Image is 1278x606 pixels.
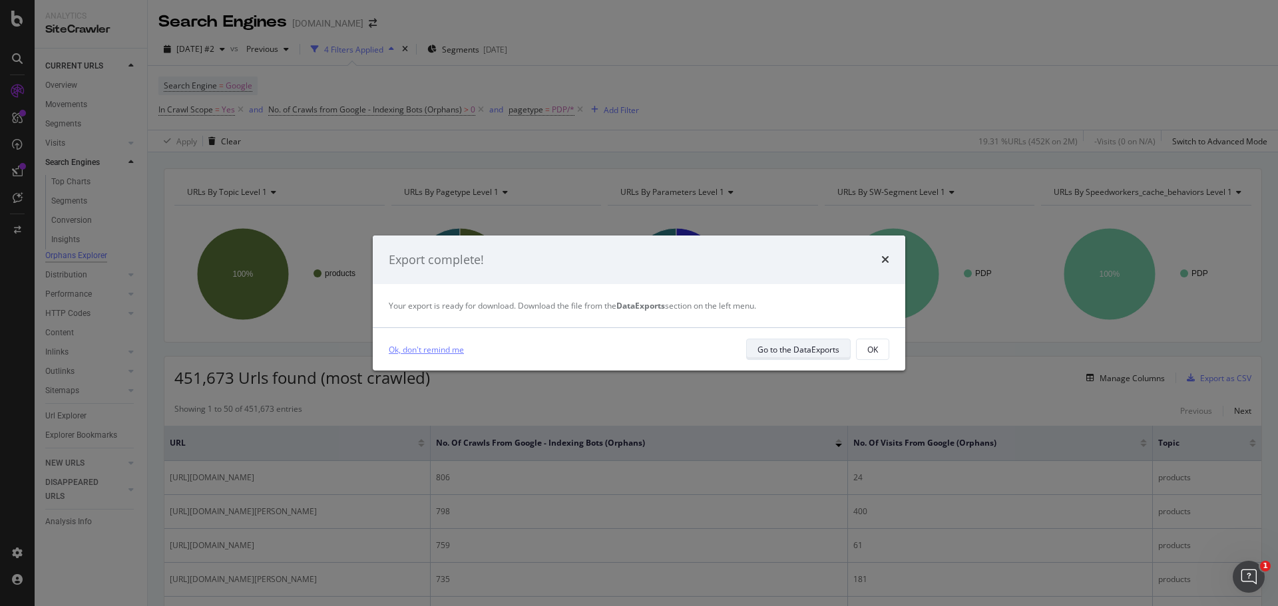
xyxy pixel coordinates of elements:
div: OK [867,344,878,355]
iframe: Intercom live chat [1233,561,1265,593]
div: Go to the DataExports [757,344,839,355]
span: section on the left menu. [616,300,756,311]
span: 1 [1260,561,1271,571]
div: Your export is ready for download. Download the file from the [389,300,889,311]
div: times [881,251,889,269]
button: OK [856,339,889,360]
strong: DataExports [616,300,665,311]
button: Go to the DataExports [746,339,851,360]
div: Export complete! [389,251,484,269]
div: modal [373,235,905,371]
a: Ok, don't remind me [389,343,464,357]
